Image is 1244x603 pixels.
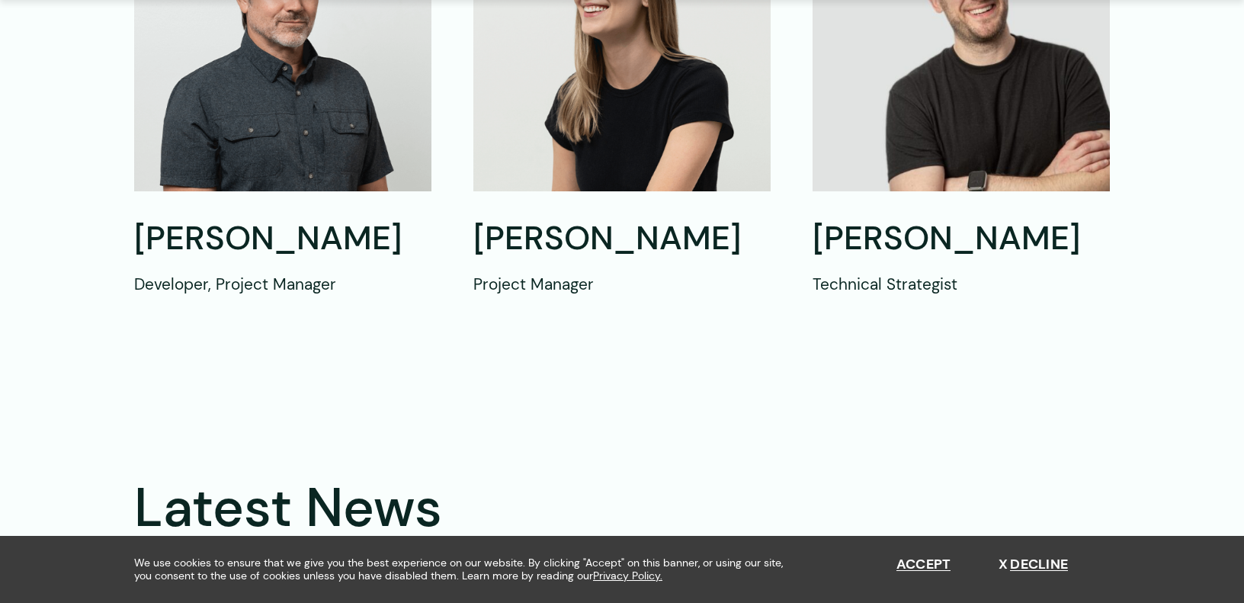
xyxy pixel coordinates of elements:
[999,556,1068,573] button: Decline
[813,217,1110,261] h2: [PERSON_NAME]
[134,556,797,582] span: We use cookies to ensure that we give you the best experience on our website. By clicking "Accept...
[134,272,431,296] p: Developer, Project Manager
[473,272,771,296] p: Project Manager
[896,556,951,573] button: Accept
[134,476,442,540] div: Latest News
[593,569,662,582] a: Privacy Policy.
[134,217,431,261] h2: [PERSON_NAME]
[473,217,771,261] h2: [PERSON_NAME]
[813,272,1110,296] p: Technical Strategist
